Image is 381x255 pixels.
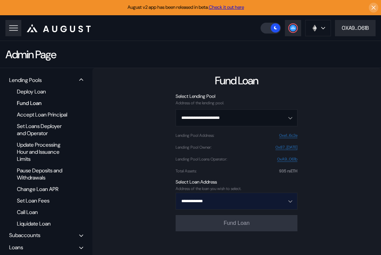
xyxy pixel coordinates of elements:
div: Address of the loan you wish to select. [176,186,297,191]
div: 0XA9...061B [342,24,369,31]
button: chain logo [305,20,331,36]
a: 0xe1...6c2e [279,133,297,138]
div: Lending Pool Owner : [176,145,211,150]
button: Open menu [176,109,297,126]
div: Fund Loan [14,99,75,108]
div: Accept Loan Principal [14,110,75,119]
div: Deploy Loan [14,87,75,96]
span: August v2 app has been released in beta. [128,4,244,10]
div: Address of the lending pool. [176,101,297,105]
div: Set Loans Deployer and Operator [14,122,75,138]
a: 0x87...[DATE] [275,145,297,150]
div: Loans [9,244,23,251]
button: Fund Loan [176,215,297,231]
div: Lending Pools [9,77,42,84]
img: chain logo [311,24,318,32]
button: Open menu [176,193,297,210]
div: Pause Deposits and Withdrawals [14,166,75,182]
a: Check it out here [209,4,244,10]
div: Set Loan Fees [14,196,75,205]
div: Subaccounts [9,232,40,239]
div: Total Assets : [176,169,197,173]
div: Fund Loan [215,73,258,88]
div: Lending Pool Loans Operator : [176,157,227,162]
div: Change Loan APR [14,185,75,194]
div: Lending Pool Address : [176,133,214,138]
div: Update Processing Hour and Issuance Limits [14,140,75,164]
div: Select Lending Pool [176,93,297,99]
a: 0xA9...061b [277,157,297,162]
div: Admin Page [5,47,56,62]
div: Liquidate Loan [14,219,75,228]
div: Call Loan [14,208,75,217]
div: Select Loan Address [176,179,297,185]
div: 935 rsETH [279,169,297,173]
button: 0XA9...061B [335,20,376,36]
